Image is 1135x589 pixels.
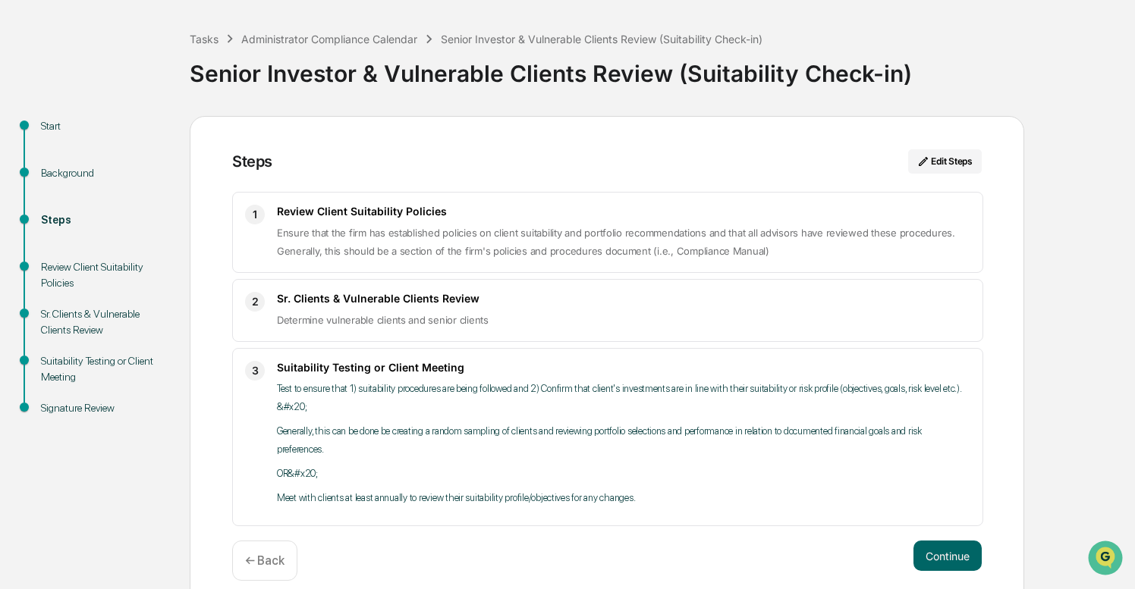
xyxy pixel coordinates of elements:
[9,185,104,212] a: 🖐️Preclearance
[277,380,970,416] p: Test to ensure that 1) suitability procedures are being followed and 2) Confirm that client's inv...
[15,193,27,205] div: 🖐️
[277,361,970,374] h3: Suitability Testing or Client Meeting
[277,465,970,483] p: OR&#x20;
[52,116,249,131] div: Start new chat
[41,353,165,385] div: Suitability Testing or Client Meeting
[41,212,165,228] div: Steps
[277,489,970,507] p: Meet with clients at least annually to review their suitability profile/objectives for any changes.
[245,553,285,568] p: ← Back
[277,314,489,326] span: ​Determine vulnerable clients and senior clients
[41,118,165,134] div: Start
[252,362,259,380] span: 3
[253,205,257,224] span: 1
[441,33,762,45] div: Senior Investor & Vulnerable Clients Review (Suitability Check-in)
[107,256,184,268] a: Powered byPylon
[277,227,955,257] span: Ensure that the firm has established policies on client suitability and portfolio recommendations...
[41,306,165,338] div: Sr. Clients & Vulnerable Clients Review
[15,32,276,56] p: How can we help?
[15,116,42,143] img: 1746055101610-c473b297-6a78-478c-a979-82029cc54cd1
[15,221,27,233] div: 🔎
[41,165,165,181] div: Background
[41,400,165,416] div: Signature Review
[190,48,1127,87] div: Senior Investor & Vulnerable Clients Review (Suitability Check-in)
[908,149,982,174] button: Edit Steps
[41,259,165,291] div: Review Client Suitability Policies
[9,214,102,241] a: 🔎Data Lookup
[30,220,96,235] span: Data Lookup
[258,121,276,139] button: Start new chat
[913,540,982,571] button: Continue
[151,257,184,268] span: Pylon
[232,152,272,171] div: Steps
[110,193,122,205] div: 🗄️
[125,191,188,206] span: Attestations
[252,293,259,311] span: 2
[241,33,417,45] div: Administrator Compliance Calendar
[190,33,219,45] div: Tasks
[277,422,970,459] p: Generally, this can be done be creating a random sampling of clients and reviewing portfolio sele...
[30,191,98,206] span: Preclearance
[52,131,192,143] div: We're available if you need us!
[1086,539,1127,580] iframe: Open customer support
[104,185,194,212] a: 🗄️Attestations
[277,205,970,218] h3: Review Client Suitability Policies
[277,292,970,305] h3: Sr. Clients & Vulnerable Clients Review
